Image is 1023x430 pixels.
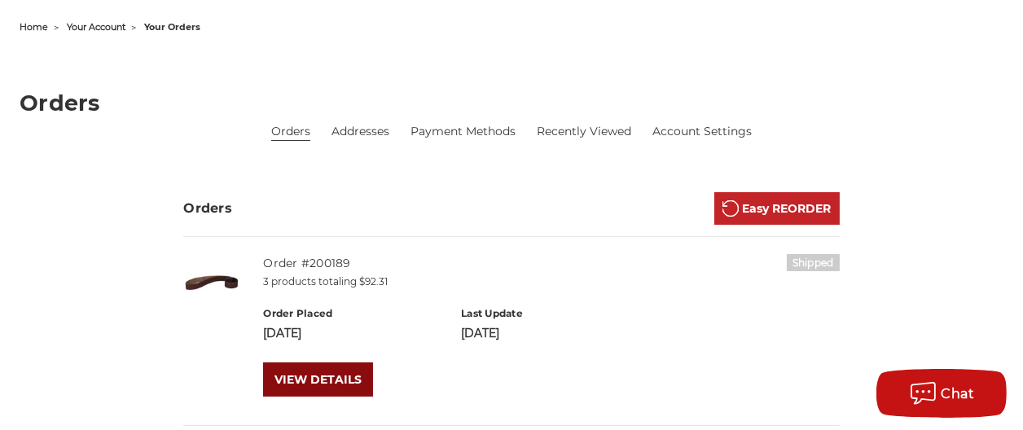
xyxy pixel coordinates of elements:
li: Orders [271,123,310,141]
h6: Order Placed [263,306,444,321]
img: 1-1/2" x 30" Sanding Belt - Aluminum Oxide [183,254,240,311]
a: Addresses [331,123,389,140]
p: 3 products totaling $92.31 [263,274,839,289]
span: Chat [942,386,975,401]
a: home [20,21,48,33]
a: Easy REORDER [714,192,840,225]
h6: Shipped [787,254,840,271]
span: your orders [144,21,200,33]
span: [DATE] [263,326,301,340]
button: Chat [876,369,1007,418]
a: Order #200189 [263,256,350,270]
h3: Orders [183,199,232,218]
h6: Last Update [461,306,642,321]
a: Payment Methods [411,123,516,140]
a: Recently Viewed [537,123,631,140]
a: your account [67,21,125,33]
a: Account Settings [652,123,752,140]
span: [DATE] [461,326,499,340]
a: VIEW DETAILS [263,362,373,397]
h1: Orders [20,92,1003,114]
